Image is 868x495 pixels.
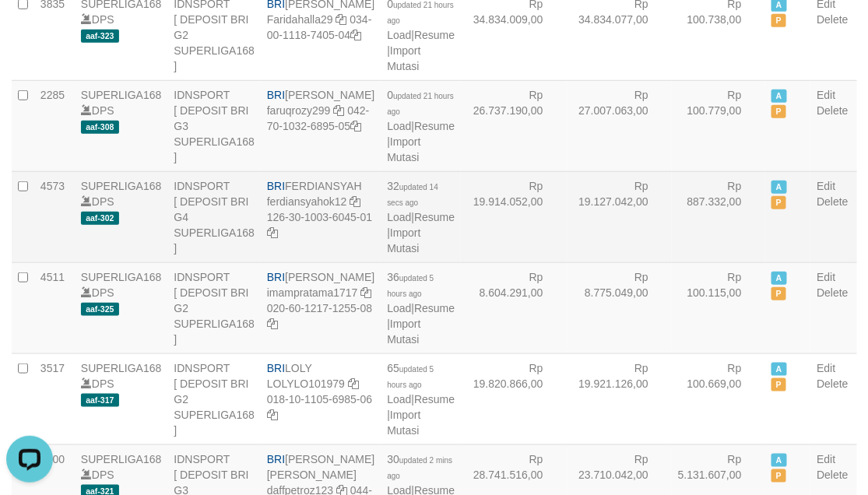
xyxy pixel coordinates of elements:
[387,226,420,255] a: Import Mutasi
[267,409,278,421] a: Copy 018101105698506 to clipboard
[414,393,455,405] a: Resume
[267,362,285,374] span: BRI
[81,89,162,101] a: SUPERLIGA168
[771,378,787,391] span: Paused
[672,353,765,444] td: Rp 100.669,00
[414,29,455,41] a: Resume
[361,286,372,299] a: Copy imampratama1717 to clipboard
[261,262,381,353] td: [PERSON_NAME] 020-60-1217-1255-08
[771,90,787,103] span: Active
[267,377,345,390] a: LOLYLO101979
[75,353,168,444] td: DPS
[387,456,452,480] span: updated 2 mins ago
[387,183,438,207] span: updated 14 secs ago
[267,286,358,299] a: imampratama1717
[771,469,787,483] span: Paused
[81,303,119,316] span: aaf-325
[350,120,361,132] a: Copy 042701032689505 to clipboard
[167,262,261,353] td: IDNSPORT [ DEPOSIT BRI G2 SUPERLIGA168 ]
[387,409,420,437] a: Import Mutasi
[261,171,381,262] td: FERDIANSYAH 126-30-1003-6045-01
[672,262,765,353] td: Rp 100.115,00
[387,318,420,346] a: Import Mutasi
[567,262,672,353] td: Rp 8.775.049,00
[34,80,75,171] td: 2285
[261,353,381,444] td: LOLY 018-10-1105-6985-06
[387,89,455,163] span: | |
[81,271,162,283] a: SUPERLIGA168
[387,393,411,405] a: Load
[387,362,434,390] span: 65
[817,362,835,374] a: Edit
[6,6,53,53] button: Open LiveChat chat widget
[771,196,787,209] span: Paused
[81,180,162,192] a: SUPERLIGA168
[771,14,787,27] span: Paused
[387,1,454,25] span: updated 21 hours ago
[267,318,278,330] a: Copy 020601217125508 to clipboard
[387,180,455,255] span: | |
[81,362,162,374] a: SUPERLIGA168
[387,89,454,117] span: 0
[387,271,434,299] span: 36
[387,211,411,223] a: Load
[771,181,787,194] span: Active
[771,272,787,285] span: Active
[75,171,168,262] td: DPS
[167,353,261,444] td: IDNSPORT [ DEPOSIT BRI G2 SUPERLIGA168 ]
[334,104,345,117] a: Copy faruqrozy299 to clipboard
[387,44,420,72] a: Import Mutasi
[81,121,119,134] span: aaf-308
[387,302,411,314] a: Load
[336,13,347,26] a: Copy Faridahalla29 to clipboard
[817,104,848,117] a: Delete
[461,171,566,262] td: Rp 19.914.052,00
[167,171,261,262] td: IDNSPORT [ DEPOSIT BRI G4 SUPERLIGA168 ]
[75,80,168,171] td: DPS
[387,92,454,116] span: updated 21 hours ago
[81,30,119,43] span: aaf-323
[817,13,848,26] a: Delete
[771,454,787,467] span: Active
[567,353,672,444] td: Rp 19.921.126,00
[817,271,835,283] a: Edit
[350,29,361,41] a: Copy 034001118740504 to clipboard
[817,286,848,299] a: Delete
[267,104,331,117] a: faruqrozy299
[414,120,455,132] a: Resume
[261,80,381,171] td: [PERSON_NAME] 042-70-1032-6895-05
[81,394,119,407] span: aaf-317
[81,453,162,465] a: SUPERLIGA168
[350,195,361,208] a: Copy ferdiansyahok12 to clipboard
[75,262,168,353] td: DPS
[34,262,75,353] td: 4511
[461,353,566,444] td: Rp 19.820.866,00
[414,211,455,223] a: Resume
[387,453,452,481] span: 30
[348,377,359,390] a: Copy LOLYLO101979 to clipboard
[387,274,434,298] span: updated 5 hours ago
[267,271,285,283] span: BRI
[267,13,333,26] a: Faridahalla29
[387,135,420,163] a: Import Mutasi
[771,363,787,376] span: Active
[34,171,75,262] td: 4573
[817,89,835,101] a: Edit
[34,353,75,444] td: 3517
[461,80,566,171] td: Rp 26.737.190,00
[387,29,411,41] a: Load
[817,453,835,465] a: Edit
[817,195,848,208] a: Delete
[267,195,347,208] a: ferdiansyahok12
[771,287,787,300] span: Paused
[267,453,285,465] span: BRI
[387,362,455,437] span: | |
[817,469,848,481] a: Delete
[817,377,848,390] a: Delete
[672,171,765,262] td: Rp 887.332,00
[387,180,438,208] span: 32
[267,226,278,239] a: Copy 126301003604501 to clipboard
[267,89,285,101] span: BRI
[387,365,434,389] span: updated 5 hours ago
[771,105,787,118] span: Paused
